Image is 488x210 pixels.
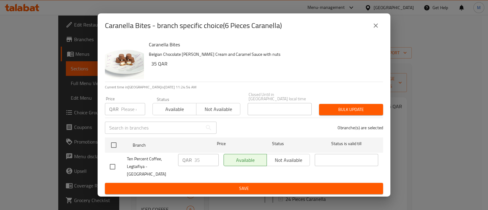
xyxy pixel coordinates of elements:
p: Current time in [GEOGRAPHIC_DATA] is [DATE] 11:24:54 AM [105,84,383,90]
button: close [368,18,383,33]
p: QAR [182,156,192,164]
button: Available [152,103,196,115]
h6: Caranella Bites [149,40,378,49]
h6: 35 QAR [151,59,378,68]
button: Not available [196,103,240,115]
input: Search in branches [105,122,203,134]
span: Price [201,140,242,148]
img: Caranella Bites [105,40,144,79]
span: Available [155,105,194,114]
span: Status is valid till [315,140,378,148]
button: Save [105,183,383,194]
button: Bulk update [319,104,383,115]
p: Belgian Chocolate [PERSON_NAME] Cream and Caramel Sauce with nuts [149,51,378,58]
input: Please enter price [121,103,145,115]
span: Bulk update [324,106,378,113]
p: 0 branche(s) are selected [338,125,383,131]
span: Status [246,140,310,148]
h2: Caranella Bites - branch specific choice(6 Pieces Caranella) [105,21,282,30]
span: Save [110,185,378,192]
p: QAR [109,105,119,113]
span: Ten Percent Coffee, Legtaifiya - [GEOGRAPHIC_DATA] [127,155,173,178]
input: Please enter price [194,154,219,166]
span: Not available [199,105,238,114]
span: Branch [133,141,196,149]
